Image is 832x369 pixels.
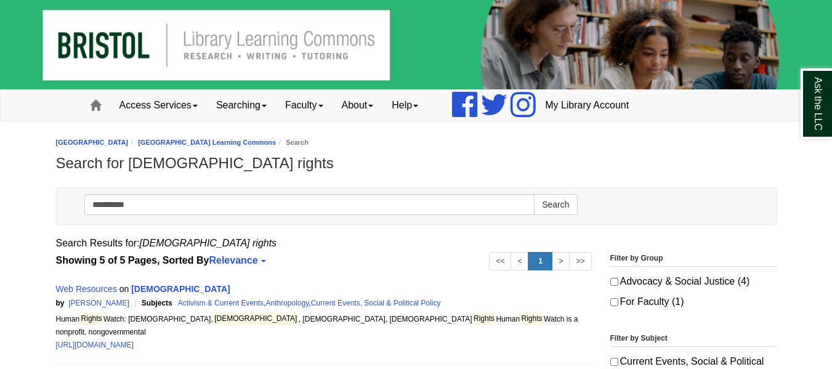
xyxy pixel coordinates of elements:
a: 1 [528,252,552,270]
a: [URL][DOMAIN_NAME] [56,341,134,349]
span: Search Score [453,299,500,307]
div: Human Watch: [DEMOGRAPHIC_DATA], , [DEMOGRAPHIC_DATA], [DEMOGRAPHIC_DATA] Human Watch is a nonpro... [56,313,592,339]
span: on [119,284,129,294]
a: Anthropology [265,299,309,307]
a: Faculty [276,90,333,121]
input: For Faculty (1) [610,298,618,306]
em: [DEMOGRAPHIC_DATA] rights [140,238,277,248]
a: [GEOGRAPHIC_DATA] [56,139,129,146]
input: Current Events, Social & Political Policy (3) [610,358,618,366]
label: For Faculty (1) [610,293,777,310]
a: > [552,252,570,270]
mark: Rights [520,313,544,325]
a: < [511,252,528,270]
span: 12.35 [443,299,519,307]
a: [DEMOGRAPHIC_DATA] [131,284,230,294]
a: Searching [207,90,276,121]
mark: [DEMOGRAPHIC_DATA] [213,313,299,325]
li: Search [276,137,309,148]
a: Activism & Current Events [178,299,264,307]
button: Search [534,194,577,215]
h1: Search for [DEMOGRAPHIC_DATA] rights [56,155,777,172]
a: >> [569,252,591,270]
a: Web Resources [56,284,117,294]
span: Subjects [142,299,174,307]
a: << [489,252,511,270]
span: | [131,299,139,307]
div: Search Results for: [56,235,777,252]
a: Access Services [110,90,207,121]
a: About [333,90,383,121]
legend: Filter by Group [610,252,777,267]
mark: Rights [79,313,103,325]
span: | [443,299,451,307]
mark: Rights [472,313,496,325]
span: , , [142,299,443,307]
a: [GEOGRAPHIC_DATA] Learning Commons [138,139,276,146]
ul: Search Pagination [489,252,591,270]
a: Relevance [209,255,264,266]
span: by [56,299,65,307]
a: My Library Account [536,90,638,121]
a: [PERSON_NAME] [68,299,129,307]
legend: Filter by Subject [610,332,777,347]
input: Advocacy & Social Justice (4) [610,278,618,286]
strong: Showing 5 of 5 Pages, Sorted By [56,252,592,269]
nav: breadcrumb [56,137,777,148]
a: Current Events, Social & Political Policy [311,299,441,307]
label: Advocacy & Social Justice (4) [610,273,777,290]
a: Help [382,90,427,121]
